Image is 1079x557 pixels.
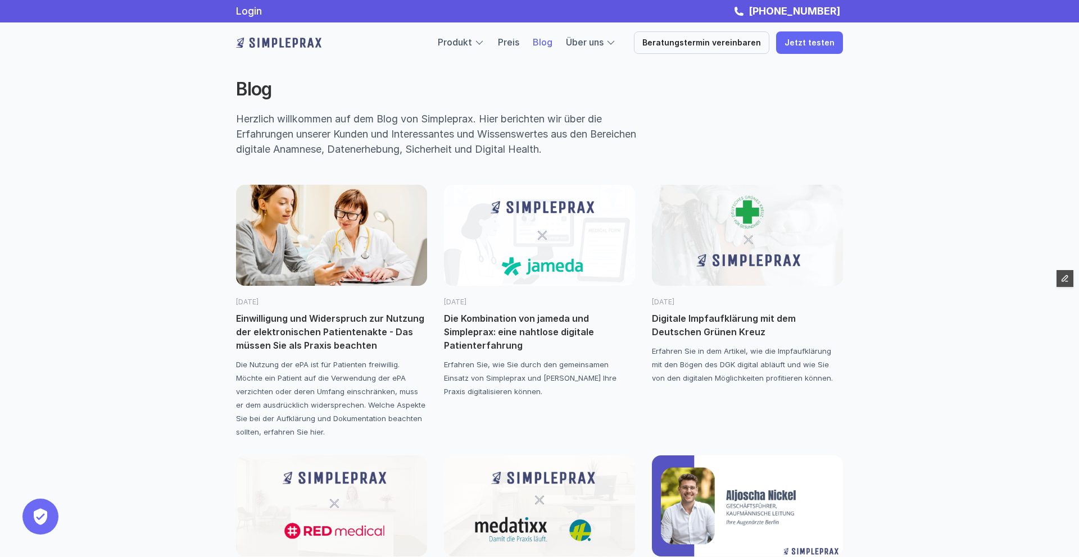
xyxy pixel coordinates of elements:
[236,312,427,352] p: Einwilligung und Widerspruch zur Nutzung der elektronischen Patientenakte - Das müssen Sie als Pr...
[566,36,604,48] a: Über uns
[444,297,635,307] p: [DATE]
[236,185,427,286] img: Elektronische Patientenakte
[444,312,635,352] p: Die Kombination von jameda und Simpleprax: eine nahtlose digitale Patienterfahrung
[236,358,427,439] p: Die Nutzung der ePA ist für Patienten freiwillig. Möchte ein Patient auf die Verwendung der ePA v...
[444,185,635,398] a: [DATE]Die Kombination von jameda und Simpleprax: eine nahtlose digitale PatienterfahrungErfahren ...
[236,5,262,17] a: Login
[498,36,519,48] a: Preis
[634,31,769,54] a: Beratungstermin vereinbaren
[746,5,843,17] a: [PHONE_NUMBER]
[444,358,635,398] p: Erfahren Sie, wie Sie durch den gemeinsamen Einsatz von Simpleprax und [PERSON_NAME] Ihre Praxis ...
[236,111,661,157] p: Herzlich willkommen auf dem Blog von Simpleprax. Hier berichten wir über die Erfahrungen unserer ...
[652,297,843,307] p: [DATE]
[642,38,761,48] p: Beratungstermin vereinbaren
[785,38,835,48] p: Jetzt testen
[533,36,552,48] a: Blog
[236,79,658,100] h2: Blog
[1057,270,1073,287] button: Edit Framer Content
[652,312,843,339] p: Digitale Impfaufklärung mit dem Deutschen Grünen Kreuz
[652,344,843,385] p: Erfahren Sie in dem Artikel, wie die Impfaufklärung mit den Bögen des DGK digital abläuft und wie...
[236,297,427,307] p: [DATE]
[652,185,843,385] a: [DATE]Digitale Impfaufklärung mit dem Deutschen Grünen KreuzErfahren Sie in dem Artikel, wie die ...
[236,185,427,439] a: Elektronische Patientenakte[DATE]Einwilligung und Widerspruch zur Nutzung der elektronischen Pati...
[749,5,840,17] strong: [PHONE_NUMBER]
[438,36,472,48] a: Produkt
[776,31,843,54] a: Jetzt testen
